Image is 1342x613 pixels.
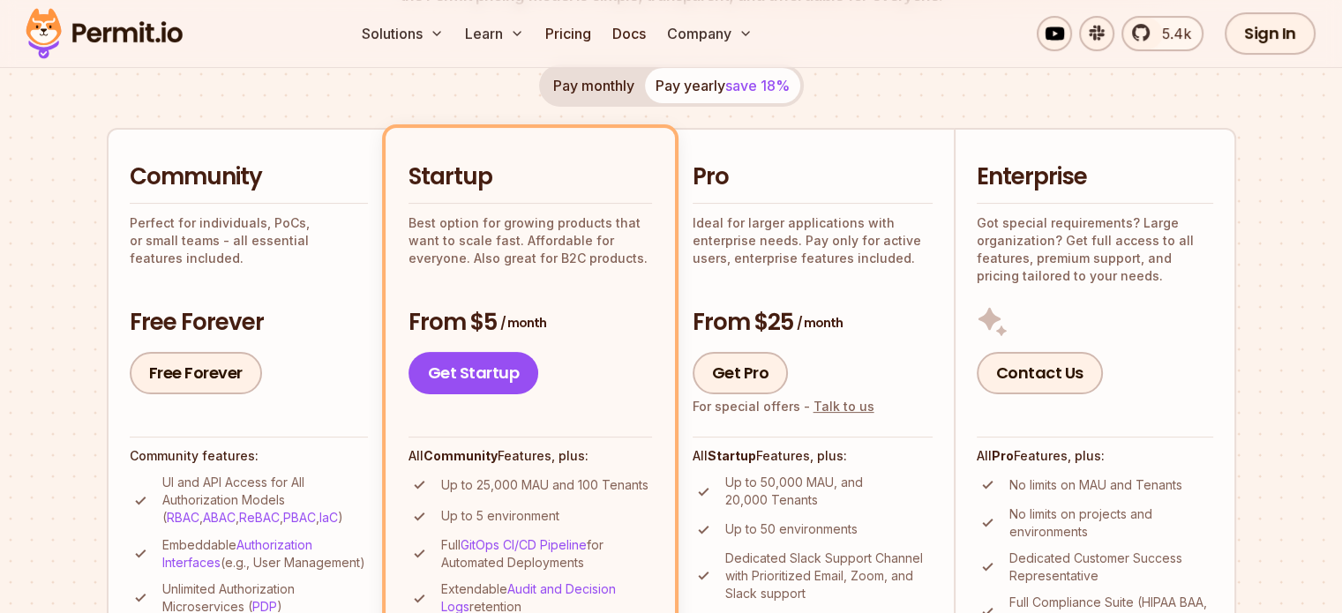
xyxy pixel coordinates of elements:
img: Permit logo [18,4,191,64]
span: / month [797,314,843,332]
a: ABAC [203,510,236,525]
h2: Pro [693,161,933,193]
span: 5.4k [1151,23,1191,44]
a: Sign In [1225,12,1316,55]
h4: Community features: [130,447,368,465]
h4: All Features, plus: [409,447,652,465]
strong: Community [424,448,498,463]
p: UI and API Access for All Authorization Models ( , , , , ) [162,474,368,527]
p: Best option for growing products that want to scale fast. Affordable for everyone. Also great for... [409,214,652,267]
span: / month [500,314,546,332]
a: PBAC [283,510,316,525]
p: Perfect for individuals, PoCs, or small teams - all essential features included. [130,214,368,267]
p: Got special requirements? Large organization? Get full access to all features, premium support, a... [977,214,1213,285]
p: No limits on MAU and Tenants [1009,476,1182,494]
strong: Pro [992,448,1014,463]
button: Company [660,16,760,51]
div: For special offers - [693,398,874,415]
a: ReBAC [239,510,280,525]
h2: Startup [409,161,652,193]
h2: Enterprise [977,161,1213,193]
h3: From $25 [693,307,933,339]
a: 5.4k [1121,16,1203,51]
a: Free Forever [130,352,262,394]
h4: All Features, plus: [977,447,1213,465]
p: Up to 50,000 MAU, and 20,000 Tenants [725,474,933,509]
a: GitOps CI/CD Pipeline [461,537,587,552]
h3: From $5 [409,307,652,339]
a: Docs [605,16,653,51]
button: Learn [458,16,531,51]
h2: Community [130,161,368,193]
p: Ideal for larger applications with enterprise needs. Pay only for active users, enterprise featur... [693,214,933,267]
p: Embeddable (e.g., User Management) [162,536,368,572]
a: Talk to us [813,399,874,414]
button: Solutions [355,16,451,51]
a: Pricing [538,16,598,51]
a: Get Startup [409,352,539,394]
button: Pay monthly [543,68,645,103]
strong: Startup [708,448,756,463]
a: Contact Us [977,352,1103,394]
p: Dedicated Slack Support Channel with Prioritized Email, Zoom, and Slack support [725,549,933,602]
p: Up to 50 environments [725,520,858,538]
a: IaC [319,510,338,525]
p: Up to 5 environment [441,507,559,525]
a: Get Pro [693,352,789,394]
p: No limits on projects and environments [1009,505,1213,541]
a: Authorization Interfaces [162,537,312,570]
h4: All Features, plus: [693,447,933,465]
a: RBAC [167,510,199,525]
p: Up to 25,000 MAU and 100 Tenants [441,476,649,494]
p: Dedicated Customer Success Representative [1009,549,1213,585]
h3: Free Forever [130,307,368,339]
p: Full for Automated Deployments [441,536,652,572]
